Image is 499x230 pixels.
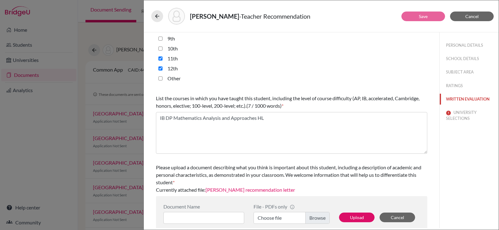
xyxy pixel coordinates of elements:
[190,12,239,20] strong: [PERSON_NAME]
[167,75,181,82] label: Other
[163,204,244,209] div: Document Name
[206,187,295,193] a: [PERSON_NAME] recommendation letter
[167,65,178,72] label: 12th
[440,107,499,124] button: UNIVERSITY SELECTIONS
[339,213,375,222] button: Upload
[440,40,499,51] button: PERSONAL DETAILS
[380,213,415,222] button: Cancel
[290,204,295,209] span: info
[440,53,499,64] button: SCHOOL DETAILS
[167,55,178,62] label: 11th
[440,67,499,77] button: SUBJECT AREA
[156,161,427,196] div: Currently attached file:
[440,80,499,91] button: RATINGS
[167,45,178,52] label: 10th
[254,212,330,224] label: Choose file
[446,110,451,115] img: error-544570611efd0a2d1de9.svg
[156,95,419,109] span: List the courses in which you have taught this student, including the level of course difficulty ...
[239,12,310,20] span: - Teacher Recommendation
[167,35,175,42] label: 9th
[156,164,421,185] span: Please upload a document describing what you think is important about this student, including a d...
[246,103,282,109] span: (7 / 1000 words)
[440,94,499,105] button: WRITTEN EVALUATION
[156,112,427,154] textarea: IB DP Mathematics Analysis and Approaches HL
[254,204,330,209] div: File - PDFs only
